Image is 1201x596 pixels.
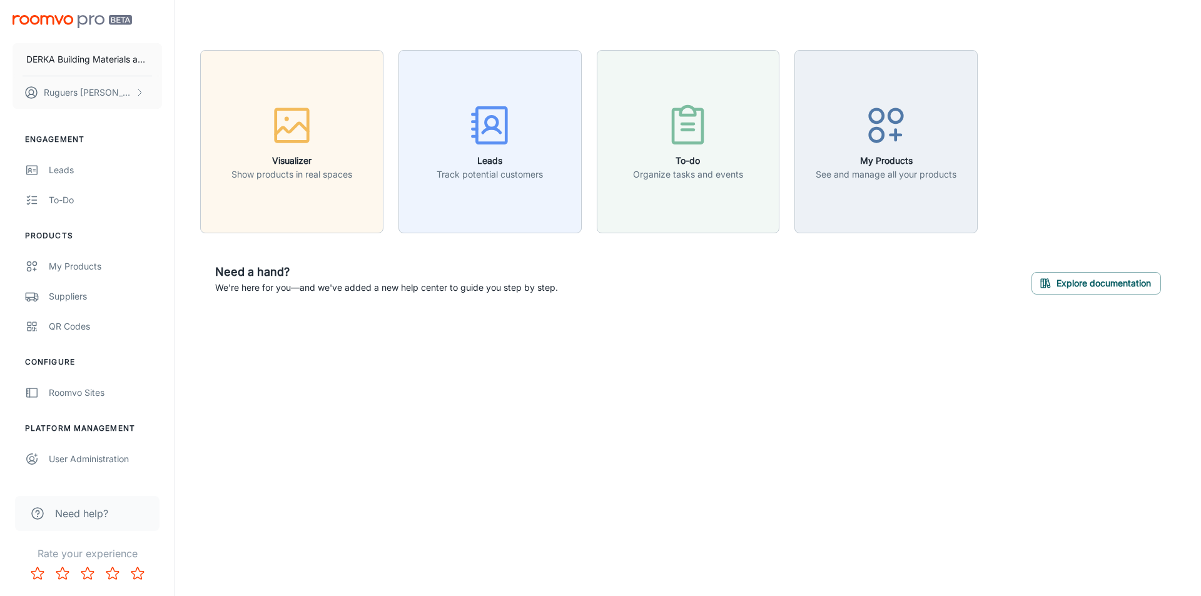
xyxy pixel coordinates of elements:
[597,134,780,147] a: To-doOrganize tasks and events
[49,163,162,177] div: Leads
[49,260,162,273] div: My Products
[633,154,743,168] h6: To-do
[794,50,978,233] button: My ProductsSee and manage all your products
[215,263,558,281] h6: Need a hand?
[437,154,543,168] h6: Leads
[398,134,582,147] a: LeadsTrack potential customers
[437,168,543,181] p: Track potential customers
[26,53,148,66] p: DERKA Building Materials and Flooring Liquidators
[200,50,383,233] button: VisualizerShow products in real spaces
[597,50,780,233] button: To-doOrganize tasks and events
[49,320,162,333] div: QR Codes
[49,193,162,207] div: To-do
[215,281,558,295] p: We're here for you—and we've added a new help center to guide you step by step.
[816,168,956,181] p: See and manage all your products
[794,134,978,147] a: My ProductsSee and manage all your products
[1031,272,1161,295] button: Explore documentation
[44,86,132,99] p: Ruguers [PERSON_NAME]
[1031,276,1161,288] a: Explore documentation
[633,168,743,181] p: Organize tasks and events
[13,76,162,109] button: Ruguers [PERSON_NAME]
[13,43,162,76] button: DERKA Building Materials and Flooring Liquidators
[13,15,132,28] img: Roomvo PRO Beta
[231,154,352,168] h6: Visualizer
[816,154,956,168] h6: My Products
[398,50,582,233] button: LeadsTrack potential customers
[49,290,162,303] div: Suppliers
[231,168,352,181] p: Show products in real spaces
